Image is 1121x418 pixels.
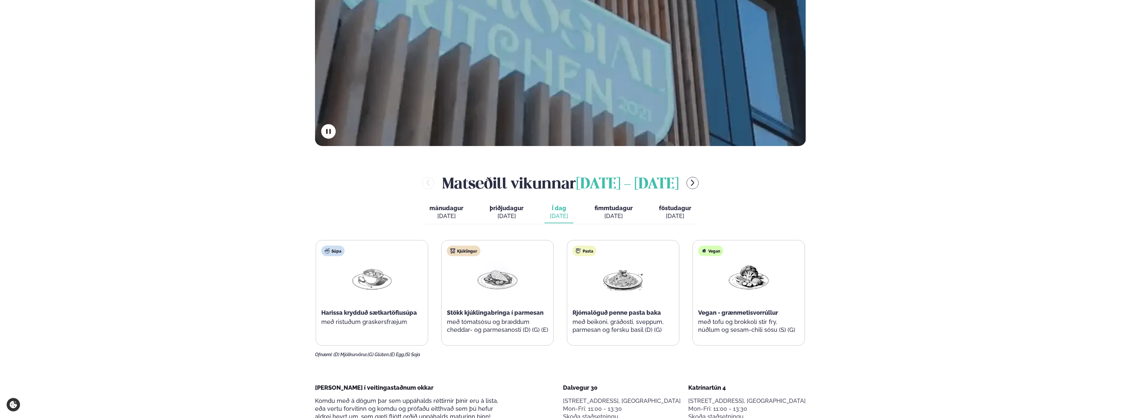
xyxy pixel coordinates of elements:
[450,248,455,254] img: chicken.svg
[490,212,524,220] div: [DATE]
[576,248,581,254] img: pasta.svg
[688,384,806,392] div: Katrínartún 4
[333,352,368,357] span: (D) Mjólkurvörur,
[550,204,568,212] span: Í dag
[589,202,638,223] button: fimmtudagur [DATE]
[490,205,524,211] span: þriðjudagur
[563,397,681,405] p: [STREET_ADDRESS], [GEOGRAPHIC_DATA]
[325,248,330,254] img: soup.svg
[321,318,423,326] p: með ristuðum graskersfræjum
[595,212,633,220] div: [DATE]
[701,248,707,254] img: Vegan.svg
[698,318,799,334] p: með tofu og brokkolí stir fry, núðlum og sesam-chili sósu (S) (G)
[447,309,544,316] span: Stökk kjúklingabringa í parmesan
[728,261,770,292] img: Vegan.png
[390,352,405,357] span: (E) Egg,
[315,384,433,391] span: [PERSON_NAME] í veitingastaðnum okkar
[573,309,661,316] span: Rjómalöguð penne pasta baka
[368,352,390,357] span: (G) Glúten,
[659,212,691,220] div: [DATE]
[545,202,573,223] button: Í dag [DATE]
[576,177,679,192] span: [DATE] - [DATE]
[447,318,548,334] p: með tómatsósu og bræddum cheddar- og parmesanosti (D) (G) (E)
[424,202,469,223] button: mánudagur [DATE]
[688,397,806,405] p: [STREET_ADDRESS], [GEOGRAPHIC_DATA]
[7,398,20,411] a: Cookie settings
[476,261,519,292] img: Chicken-breast.png
[442,172,679,194] h2: Matseðill vikunnar
[351,261,393,292] img: Soup.png
[422,177,434,189] button: menu-btn-left
[484,202,529,223] button: þriðjudagur [DATE]
[563,384,681,392] div: Dalvegur 30
[659,205,691,211] span: föstudagur
[315,352,332,357] span: Ofnæmi:
[321,309,417,316] span: Harissa krydduð sætkartöflusúpa
[447,246,480,256] div: Kjúklingur
[429,212,463,220] div: [DATE]
[321,246,345,256] div: Súpa
[698,246,723,256] div: Vegan
[687,177,699,189] button: menu-btn-right
[405,352,420,357] span: (S) Soja
[573,246,597,256] div: Pasta
[654,202,696,223] button: föstudagur [DATE]
[602,261,644,292] img: Spagetti.png
[688,405,806,413] div: Mon-Fri: 11:00 - 13:30
[573,318,674,334] p: með beikoni, gráðosti, sveppum, parmesan og fersku basil (D) (G)
[595,205,633,211] span: fimmtudagur
[563,405,681,413] div: Mon-Fri: 11:00 - 13:30
[550,212,568,220] div: [DATE]
[429,205,463,211] span: mánudagur
[698,309,778,316] span: Vegan - grænmetisvorrúllur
